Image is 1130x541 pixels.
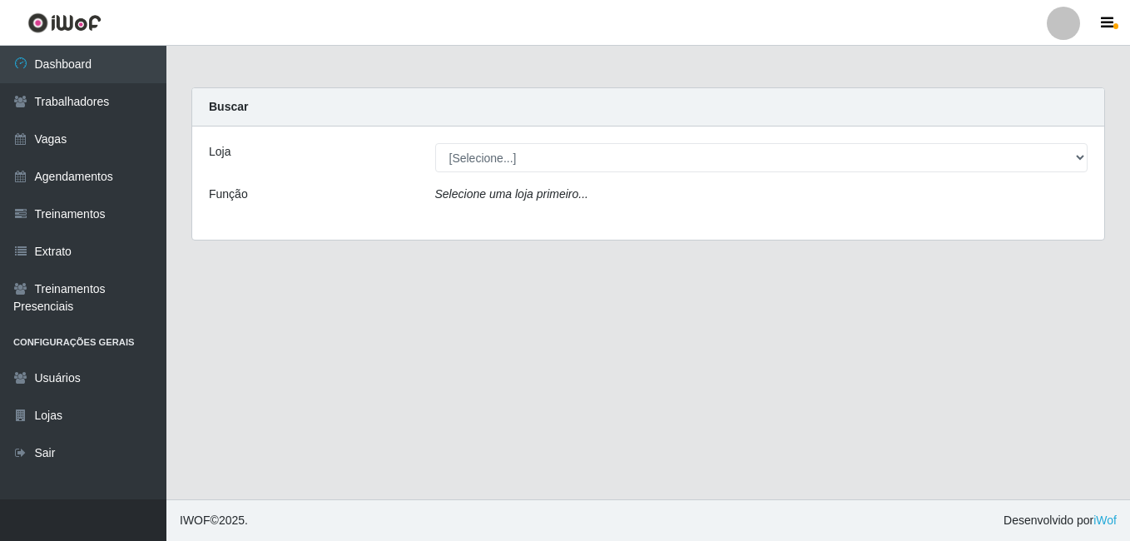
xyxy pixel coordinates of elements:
[209,143,230,161] label: Loja
[209,100,248,113] strong: Buscar
[180,514,211,527] span: IWOF
[435,187,588,201] i: Selecione uma loja primeiro...
[180,512,248,529] span: © 2025 .
[27,12,102,33] img: CoreUI Logo
[209,186,248,203] label: Função
[1093,514,1117,527] a: iWof
[1004,512,1117,529] span: Desenvolvido por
